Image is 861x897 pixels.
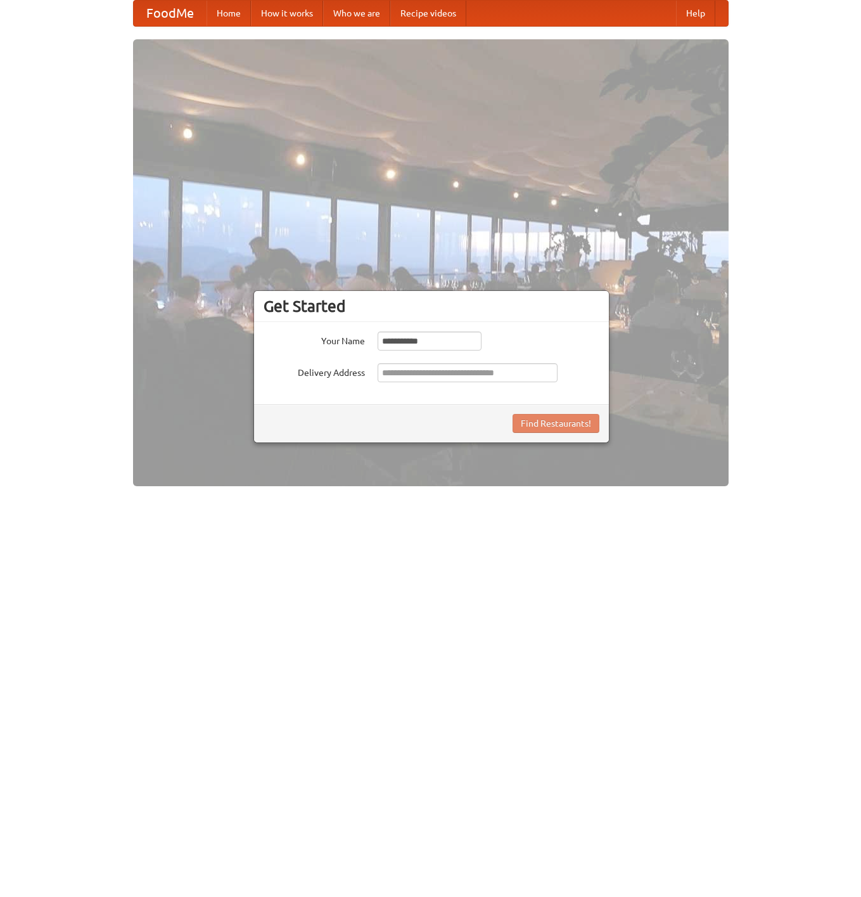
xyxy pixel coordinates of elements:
[264,363,365,379] label: Delivery Address
[390,1,466,26] a: Recipe videos
[134,1,207,26] a: FoodMe
[264,297,599,316] h3: Get Started
[676,1,715,26] a: Help
[207,1,251,26] a: Home
[513,414,599,433] button: Find Restaurants!
[251,1,323,26] a: How it works
[323,1,390,26] a: Who we are
[264,332,365,347] label: Your Name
